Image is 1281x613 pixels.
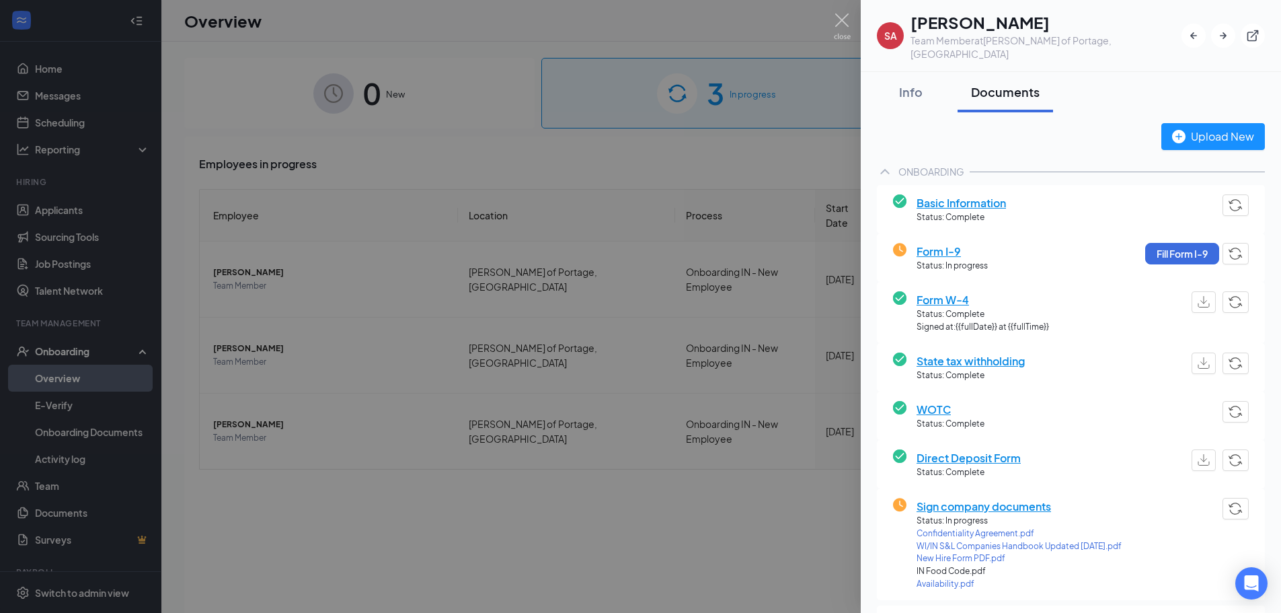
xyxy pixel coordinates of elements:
svg: ArrowLeftNew [1187,29,1200,42]
div: SA [884,29,897,42]
div: ONBOARDING [898,165,964,178]
div: Team Member at [PERSON_NAME] of Portage, [GEOGRAPHIC_DATA] [910,34,1181,61]
button: Upload New [1161,123,1265,150]
span: Status: In progress [917,515,1122,528]
button: ArrowLeftNew [1181,24,1206,48]
div: Upload New [1172,128,1254,145]
div: Open Intercom Messenger [1235,567,1268,600]
span: Sign company documents [917,498,1122,515]
a: Confidentiality Agreement.pdf [917,528,1122,540]
h1: [PERSON_NAME] [910,11,1181,34]
button: ExternalLink [1241,24,1265,48]
span: Direct Deposit Form [917,449,1021,466]
span: Signed at: {{fullDate}} at {{fullTime}} [917,321,1049,334]
button: ArrowRight [1211,24,1235,48]
button: Fill Form I-9 [1145,243,1219,264]
div: Documents [971,83,1040,100]
span: WOTC [917,401,984,418]
span: Status: Complete [917,211,1006,224]
span: Status: Complete [917,466,1021,479]
span: Status: Complete [917,418,984,431]
svg: ExternalLink [1246,29,1259,42]
span: Status: Complete [917,369,1025,382]
span: IN Food Code.pdf [917,565,1122,578]
a: Availability.pdf [917,578,1122,591]
svg: ChevronUp [877,164,893,180]
span: Basic Information [917,194,1006,211]
span: Status: Complete [917,308,1049,321]
span: Status: In progress [917,260,988,273]
svg: ArrowRight [1216,29,1230,42]
span: Form W-4 [917,291,1049,308]
div: Info [890,83,931,100]
a: New Hire Form PDF.pdf [917,552,1122,565]
span: Form I-9 [917,243,988,260]
span: State tax withholding [917,353,1025,369]
a: WI/IN S&L Companies Handbook Updated [DATE].pdf [917,540,1122,553]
